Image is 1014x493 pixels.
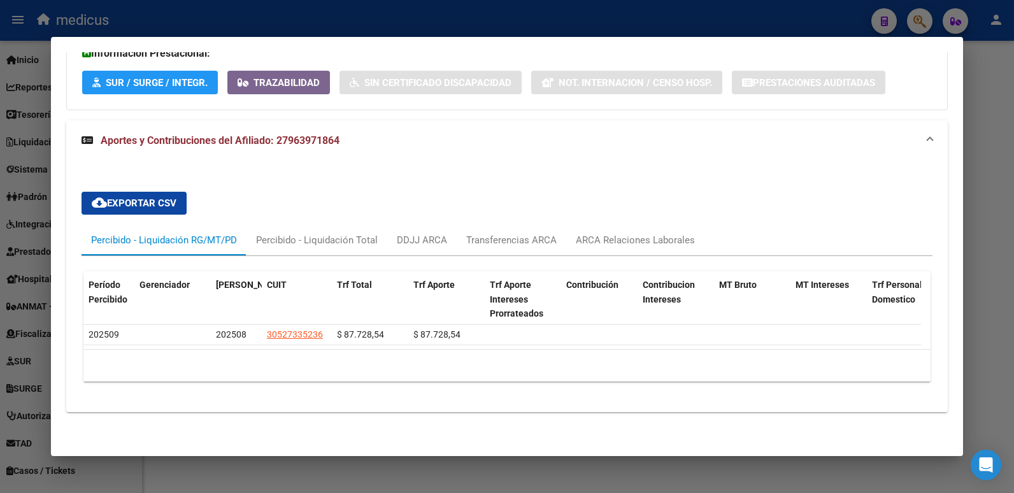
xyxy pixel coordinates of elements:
[83,271,134,327] datatable-header-cell: Período Percibido
[337,329,384,339] span: $ 87.728,54
[413,329,461,339] span: $ 87.728,54
[490,280,543,319] span: Trf Aporte Intereses Prorrateados
[790,271,867,327] datatable-header-cell: MT Intereses
[337,280,372,290] span: Trf Total
[397,233,447,247] div: DDJJ ARCA
[364,77,511,89] span: Sin Certificado Discapacidad
[256,233,378,247] div: Percibido - Liquidación Total
[101,134,339,146] span: Aportes y Contribuciones del Afiliado: 27963971864
[134,271,211,327] datatable-header-cell: Gerenciador
[566,280,618,290] span: Contribución
[971,450,1001,480] div: Open Intercom Messenger
[714,271,790,327] datatable-header-cell: MT Bruto
[66,161,948,412] div: Aportes y Contribuciones del Afiliado: 27963971864
[106,77,208,89] span: SUR / SURGE / INTEGR.
[561,271,638,327] datatable-header-cell: Contribución
[89,329,119,339] span: 202509
[576,233,695,247] div: ARCA Relaciones Laborales
[466,233,557,247] div: Transferencias ARCA
[643,280,695,304] span: Contribucion Intereses
[531,71,722,94] button: Not. Internacion / Censo Hosp.
[211,271,262,327] datatable-header-cell: Período Devengado
[82,71,218,94] button: SUR / SURGE / INTEGR.
[216,329,246,339] span: 202508
[638,271,714,327] datatable-header-cell: Contribucion Intereses
[91,233,237,247] div: Percibido - Liquidación RG/MT/PD
[867,271,943,327] datatable-header-cell: Trf Personal Domestico
[408,271,485,327] datatable-header-cell: Trf Aporte
[82,46,932,61] h3: Información Prestacional:
[262,271,332,327] datatable-header-cell: CUIT
[872,280,922,304] span: Trf Personal Domestico
[413,280,455,290] span: Trf Aporte
[559,77,712,89] span: Not. Internacion / Censo Hosp.
[66,120,948,161] mat-expansion-panel-header: Aportes y Contribuciones del Afiliado: 27963971864
[732,71,885,94] button: Prestaciones Auditadas
[719,280,757,290] span: MT Bruto
[485,271,561,327] datatable-header-cell: Trf Aporte Intereses Prorrateados
[267,280,287,290] span: CUIT
[139,280,190,290] span: Gerenciador
[227,71,330,94] button: Trazabilidad
[753,77,875,89] span: Prestaciones Auditadas
[796,280,849,290] span: MT Intereses
[92,195,107,210] mat-icon: cloud_download
[339,71,522,94] button: Sin Certificado Discapacidad
[267,329,323,339] span: 30527335236
[89,280,127,304] span: Período Percibido
[332,271,408,327] datatable-header-cell: Trf Total
[216,280,285,290] span: [PERSON_NAME]
[92,197,176,209] span: Exportar CSV
[253,77,320,89] span: Trazabilidad
[82,192,187,215] button: Exportar CSV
